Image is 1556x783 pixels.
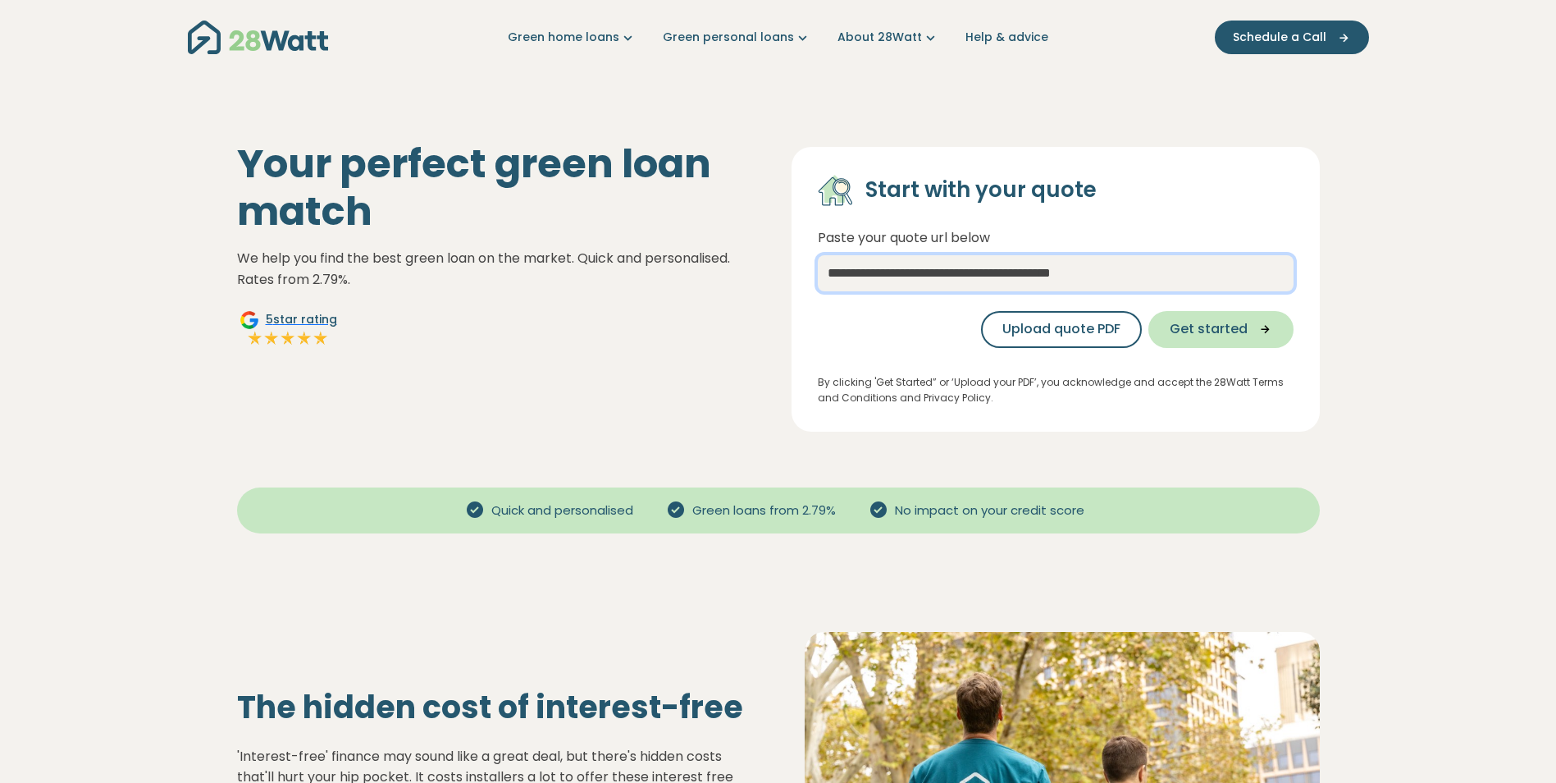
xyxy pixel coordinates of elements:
img: Google [240,310,259,330]
h4: Start with your quote [865,176,1097,204]
button: Schedule a Call [1215,21,1369,54]
nav: Main navigation [188,16,1369,58]
button: Upload quote PDF [981,311,1142,348]
img: Full star [313,330,329,346]
p: By clicking 'Get Started” or ‘Upload your PDF’, you acknowledge and accept the 28Watt Terms and C... [818,374,1294,405]
span: Upload quote PDF [1002,319,1120,339]
span: Schedule a Call [1233,29,1326,46]
span: Quick and personalised [485,501,640,520]
a: About 28Watt [837,29,939,46]
img: Full star [296,330,313,346]
a: Green personal loans [663,29,811,46]
img: Full star [247,330,263,346]
a: Google5star ratingFull starFull starFull starFull starFull star [237,310,340,350]
span: 5 star rating [266,311,337,328]
button: Get started [1148,311,1294,348]
img: Full star [280,330,296,346]
img: Full star [263,330,280,346]
a: Help & advice [965,29,1048,46]
img: 28Watt [188,21,328,54]
p: Paste your quote url below [818,227,1294,249]
span: Get started [1170,319,1248,339]
h1: Your perfect green loan match [237,140,765,235]
span: No impact on your credit score [888,501,1091,520]
a: Green home loans [508,29,637,46]
h2: The hidden cost of interest-free [237,689,752,726]
p: We help you find the best green loan on the market. Quick and personalised. Rates from 2.79%. [237,248,765,290]
span: Green loans from 2.79% [686,501,842,520]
